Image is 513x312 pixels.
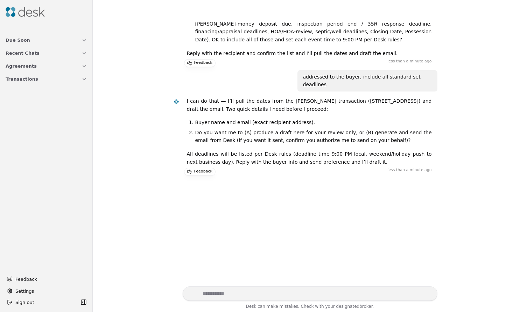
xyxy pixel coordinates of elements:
span: Due Soon [6,36,30,44]
button: Due Soon [1,34,91,47]
span: Sign out [15,299,34,306]
li: Do you want me to (A) produce a draft here for your review only, or (B) generate and send the ema... [195,129,432,144]
time: less than a minute ago [387,59,431,65]
div: Desk can make mistakes. Check with your broker. [183,303,437,312]
button: Agreements [1,60,91,73]
button: Transactions [1,73,91,86]
time: less than a minute ago [387,167,431,173]
p: All deadlines will be listed per Desk rules (deadline time 9:00 PM local, weekend/holiday push to... [187,150,432,166]
span: Recent Chats [6,49,40,57]
span: designated [336,304,359,309]
p: Feedback [194,60,212,67]
div: addressed to the buyer, include all standard set deadlines [303,73,432,89]
span: Transactions [6,75,38,83]
li: Buyer name and email (exact recipient address). [195,118,432,127]
button: Recent Chats [1,47,91,60]
textarea: Write your prompt here [183,286,437,301]
button: Sign out [4,297,79,308]
p: Reply with the recipient and confirm the list and I’ll pull the dates and draft the email. [187,49,432,57]
button: Settings [4,285,89,297]
span: Agreements [6,62,37,70]
li: Include which deadlines? I can include the standard set (Mutual Acceptance, [PERSON_NAME]‑money d... [195,12,432,43]
img: Desk [6,7,45,17]
button: Feedback [3,273,87,285]
span: Feedback [15,276,83,283]
p: I can do that — I’ll pull the dates from the [PERSON_NAME] transaction ([STREET_ADDRESS]) and dra... [187,97,432,113]
span: Settings [15,287,34,295]
img: Desk [173,99,179,104]
p: Feedback [194,168,212,175]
